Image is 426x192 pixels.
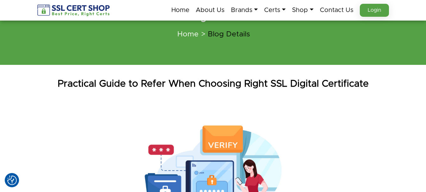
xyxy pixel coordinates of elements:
[292,3,313,17] a: Shop
[37,4,111,16] img: sslcertshop-logo
[171,3,189,17] a: Home
[264,3,286,17] a: Certs
[231,3,258,17] a: Brands
[360,4,389,17] a: Login
[7,176,17,185] img: Revisit consent button
[177,31,199,38] a: Home
[320,3,353,17] a: Contact Us
[196,3,225,17] a: About Us
[199,30,250,39] li: Blog Details
[7,176,17,185] button: Consent Preferences
[37,26,389,43] nav: breadcrumb
[33,77,394,90] h1: Practical Guide to Refer When Choosing Right SSL Digital Certificate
